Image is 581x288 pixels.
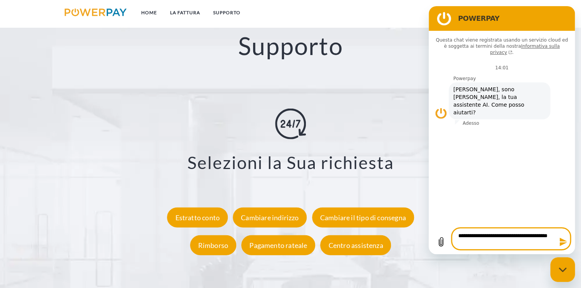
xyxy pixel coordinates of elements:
div: Rimborso [190,235,236,255]
div: Centro assistenza [320,235,391,255]
a: CG [480,6,501,20]
img: logo-powerpay.svg [65,8,127,16]
div: Estratto conto [167,207,228,227]
a: Cambiare il tipo di consegna [310,213,416,221]
div: Cambiare indirizzo [233,207,307,227]
h3: Selezioni la Sua richiesta [39,151,543,173]
a: Home [135,6,164,20]
div: Cambiare il tipo di consegna [312,207,414,227]
a: Pagamento rateale [239,241,317,249]
a: Estratto conto [165,213,230,221]
a: Rimborso [188,241,238,249]
a: Centro assistenza [318,241,393,249]
iframe: Pulsante per aprire la finestra di messaggistica, conversazione in corso [550,257,575,282]
img: online-shopping.svg [275,108,306,139]
a: Supporto [207,6,247,20]
a: LA FATTURA [164,6,207,20]
iframe: Finestra di messaggistica [429,6,575,254]
div: Pagamento rateale [241,235,315,255]
h2: Supporto [29,31,552,61]
a: Cambiare indirizzo [231,213,309,221]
